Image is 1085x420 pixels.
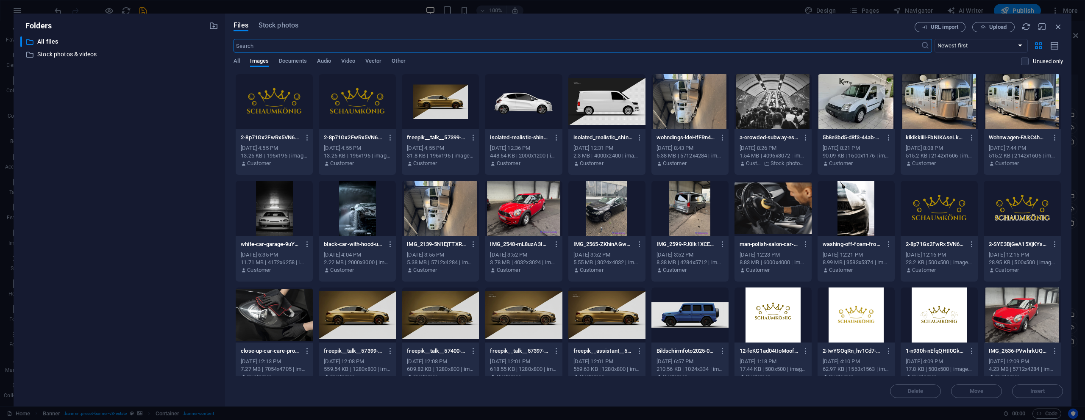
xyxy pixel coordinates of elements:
[989,240,1048,248] p: 2-SYE3BjGeA15XjKYsKSdJPw.png
[906,144,973,152] div: [DATE] 8:08 PM
[663,266,687,274] p: Customer
[823,347,882,355] p: 2-IwYSOqRn_hv1Cd7-9DTXjQ.png
[365,56,382,68] span: Vector
[573,347,633,355] p: freepik__assistant__57396-1YayeeZZRwcspzFG63ddfg.jpeg
[407,358,474,365] div: [DATE] 12:08 PM
[657,365,723,373] div: 210.56 KB | 1024x334 | image/png
[247,266,271,274] p: Customer
[241,134,300,141] p: 2-8p71Gx2FwRx5VN6RZPU2GA-mhN31zwF4v5bAG3jJO_KOA.png
[740,152,807,160] div: 1.54 MB | 4096x3072 | image/jpeg
[657,259,723,266] div: 8.38 MB | 4284x5712 | image/jpeg
[324,152,391,160] div: 13.26 KB | 196x196 | image/png
[823,152,890,160] div: 90.09 KB | 1600x1176 | image/avif
[912,373,936,381] p: Customer
[746,160,762,167] p: Customer
[407,134,466,141] p: freepik__talk__57399-1DoLNXErVhGfZzW2AiXoKg-jQ97dtrYrMhubybESZK_zA.png
[490,259,557,266] div: 3.78 MB | 4032x3024 | image/jpeg
[324,251,391,259] div: [DATE] 4:04 PM
[657,144,723,152] div: [DATE] 8:43 PM
[241,152,308,160] div: 13.26 KB | 196x196 | image/png
[330,373,354,381] p: Customer
[989,365,1056,373] div: 4.23 MB | 5712x4284 | image/jpeg
[989,251,1056,259] div: [DATE] 12:15 PM
[740,259,807,266] div: 8.83 MB | 6000x4000 | image/jpeg
[906,358,973,365] div: [DATE] 4:09 PM
[247,373,271,381] p: Customer
[324,134,383,141] p: 2-8p71Gx2FwRx5VN6RZPU2GA-ZQcOlDqgKus4eTGCS_epcQ.png
[324,347,383,355] p: freepik__talk__57399-1DoLNXErVhGfZzW2AiXoKg.jpeg
[497,373,520,381] p: Customer
[247,160,271,167] p: Customer
[829,266,853,274] p: Customer
[657,152,723,160] div: 5.38 MB | 5712x4284 | image/jpeg
[234,39,921,52] input: Search
[37,50,203,59] p: Stock photos & videos
[771,160,807,167] p: Stock photos & videos
[234,20,248,30] span: Files
[989,358,1056,365] div: [DATE] 12:09 PM
[241,259,308,266] div: 11.71 MB | 4172x6258 | image/jpeg
[573,259,640,266] div: 5.55 MB | 3024x4032 | image/jpeg
[407,259,474,266] div: 5.38 MB | 5712x4284 | image/jpeg
[746,266,770,274] p: Customer
[1033,58,1063,65] p: Displays only files that are not in use on the website. Files added during this session can still...
[740,251,807,259] div: [DATE] 12:23 PM
[740,144,807,152] div: [DATE] 8:26 PM
[989,259,1056,266] div: 28.95 KB | 500x500 | image/png
[573,144,640,152] div: [DATE] 12:31 PM
[1038,22,1047,31] i: Minimize
[407,240,466,248] p: IMG_2139-5N1EjTTXRHQjhURjUuJang.jpeg
[234,56,240,68] span: All
[657,347,716,355] p: Bildschirmfoto2025-09-21um18.57.04-chmipEKl04CmXh5Pv_9Yhw.png
[341,56,355,68] span: Video
[497,160,520,167] p: Customer
[663,373,687,381] p: Customer
[490,358,557,365] div: [DATE] 12:01 PM
[906,134,965,141] p: kikikkiiii-FbNIKAseLkLvKt4jdMvR3A.jpg
[407,365,474,373] div: 609.82 KB | 1280x800 | image/jpeg
[989,152,1056,160] div: 515.2 KB | 2142x1606 | image/jpeg
[823,365,890,373] div: 62.97 KB | 1563x1563 | image/png
[995,160,1019,167] p: Customer
[740,347,799,355] p: 12-feKG1ad04tIoMoofvZPo0g.png
[573,240,633,248] p: IMG_2565-ZKhinAGw15OH69q3FR62TA.jpeg
[407,152,474,160] div: 31.8 KB | 196x196 | image/png
[259,20,298,30] span: Stock photos
[995,373,1019,381] p: Customer
[407,251,474,259] div: [DATE] 3:55 PM
[1054,22,1063,31] i: Close
[324,365,391,373] div: 559.54 KB | 1280x800 | image/jpeg
[912,266,936,274] p: Customer
[324,358,391,365] div: [DATE] 12:08 PM
[20,36,22,47] div: ​
[657,134,716,141] p: wohndings-ldeHfFRn4H0QLpmum9Cbcw.jpeg
[989,134,1048,141] p: Wohnwagen-FAkC4hWuZZFp_yaDetEKnA.jpg
[20,49,218,60] div: Stock photos & videos
[490,144,557,152] div: [DATE] 12:36 PM
[241,144,308,152] div: [DATE] 4:55 PM
[829,160,853,167] p: Customer
[20,20,52,31] p: Folders
[906,240,965,248] p: 2-8p71Gx2FwRx5VN6RZPU2GA.png
[740,365,807,373] div: 17.44 KB | 500x500 | image/png
[906,347,965,355] p: 1-n930h-nEfqQHtI0Gk4_U_w.png
[740,160,807,167] div: By: Customer | Folder: Stock photos & videos
[657,240,716,248] p: IMG_2599-PJ0Ik1XCEvUDdzOvum4m5g.jpeg
[490,365,557,373] div: 618.55 KB | 1280x800 | image/jpeg
[989,347,1048,355] p: IMG_2536-PVwhrkUQf2TiKeleXonNPQ.jpeg
[241,365,308,373] div: 7.27 MB | 7054x4705 | image/jpeg
[490,347,549,355] p: freepik__talk__57397-p2NNX4JnALdOouOH5AruIA.jpeg
[407,347,466,355] p: freepik__talk__57400-hxl37p6oiNZYz5DCl2EIkg.jpeg
[989,144,1056,152] div: [DATE] 7:44 PM
[241,251,308,259] div: [DATE] 6:35 PM
[740,134,799,141] p: a-crowded-subway-escalator-filled-with-commuters-captured-in-a-classic-black-and-white-style-uJFm...
[250,56,269,68] span: Images
[829,373,853,381] p: Customer
[241,358,308,365] div: [DATE] 12:13 PM
[823,259,890,266] div: 8.99 MB | 3583x5374 | image/jpeg
[989,25,1007,30] span: Upload
[906,152,973,160] div: 515.2 KB | 2142x1606 | image/jpeg
[906,251,973,259] div: [DATE] 12:16 PM
[330,266,354,274] p: Customer
[330,160,354,167] p: Customer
